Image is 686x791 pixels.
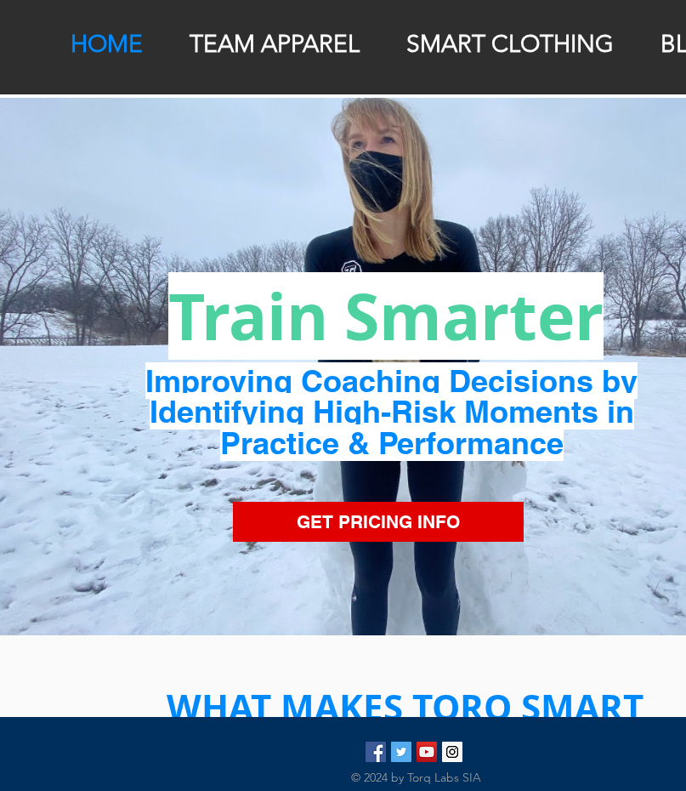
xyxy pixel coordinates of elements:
img: Twitter Social Icon [391,742,411,762]
span: Train Smarter [168,272,604,360]
img: YouTube Social Icon [417,742,437,762]
span: WHAT MAKES TORQ SMART CLOTHING UNIQUE? [167,682,643,782]
img: Torq_Labs Instagram [442,742,462,762]
span: GET PRICING INFO [297,509,460,534]
a: TEAM APPAREL [167,27,383,56]
p: TEAM APPAREL [181,30,368,59]
p: HOME [62,30,151,59]
span: Improving Coaching Decisions by Identifying High-Risk Moments in Practice & Performance [145,362,638,462]
span: © 2024 by Torq Labs SIA [351,770,481,785]
ul: Social Bar [366,742,462,762]
a: HOME [47,27,166,56]
a: SMART CLOTHING [383,27,637,56]
p: SMART CLOTHING [398,30,622,59]
a: GET PRICING INFO [233,502,524,542]
img: Facebook Social Icon [366,742,386,762]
